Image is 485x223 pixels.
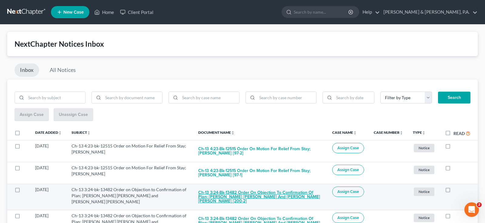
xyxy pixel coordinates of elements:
[231,131,235,135] i: unfold_more
[413,213,435,223] a: Notice
[477,202,482,207] span: 2
[103,92,162,103] input: Search by document name
[332,187,364,197] button: Assign Case
[91,7,117,18] a: Home
[198,130,235,135] a: Document Nameunfold_more
[413,187,435,197] a: Notice
[30,140,67,162] td: [DATE]
[414,214,434,222] span: Notice
[334,92,374,103] input: Search by date
[44,63,81,77] a: All Notices
[26,92,85,103] input: Search by subject
[337,146,359,150] span: Assign Case
[332,130,357,135] a: Case Nameunfold_more
[453,130,465,137] label: Read
[337,215,359,220] span: Assign Case
[413,143,435,153] a: Notice
[35,130,62,135] a: Date Addedunfold_more
[332,165,364,175] button: Assign Case
[180,92,239,103] input: Search by case name
[332,143,364,153] button: Assign Case
[400,131,403,135] i: unfold_more
[337,189,359,194] span: Assign Case
[353,131,357,135] i: unfold_more
[414,144,434,152] span: Notice
[380,7,477,18] a: [PERSON_NAME] & [PERSON_NAME], P.A.
[72,130,91,135] a: Subjectunfold_more
[198,143,323,159] button: Ch-13 4:23-bk-12515 Order on Motion For Relief From Stay; [PERSON_NAME] [97-2]
[464,202,479,217] iframe: Intercom live chat
[332,213,364,223] button: Assign Case
[117,7,156,18] a: Client Portal
[438,92,470,104] button: Search
[413,165,435,175] a: Notice
[422,131,426,135] i: unfold_more
[30,184,67,210] td: [DATE]
[67,162,193,184] td: Ch-13 4:23-bk-12515 Order on Motion For Relief From Stay; [PERSON_NAME]
[58,131,62,135] i: unfold_more
[337,167,359,172] span: Assign Case
[63,10,84,15] span: New Case
[414,188,434,196] span: Notice
[360,7,380,18] a: Help
[198,165,323,181] button: Ch-13 4:23-bk-12515 Order on Motion For Relief From Stay; [PERSON_NAME] [97-1]
[414,166,434,174] span: Notice
[15,63,39,77] a: Inbox
[15,39,470,49] div: NextChapter Notices Inbox
[67,140,193,162] td: Ch-13 4:23-bk-12515 Order on Motion For Relief From Stay; [PERSON_NAME]
[413,130,426,135] a: Typeunfold_more
[374,130,403,135] a: Case Numberunfold_more
[30,162,67,184] td: [DATE]
[198,187,323,207] button: Ch-13 3:24-bk-13482 Order on Objection to Confirmation of Plan; [PERSON_NAME] [PERSON_NAME] and [...
[87,131,91,135] i: unfold_more
[67,184,193,210] td: Ch-13 3:24-bk-13482 Order on Objection to Confirmation of Plan; [PERSON_NAME] [PERSON_NAME] and [...
[257,92,316,103] input: Search by case number
[294,6,349,18] input: Search by name...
